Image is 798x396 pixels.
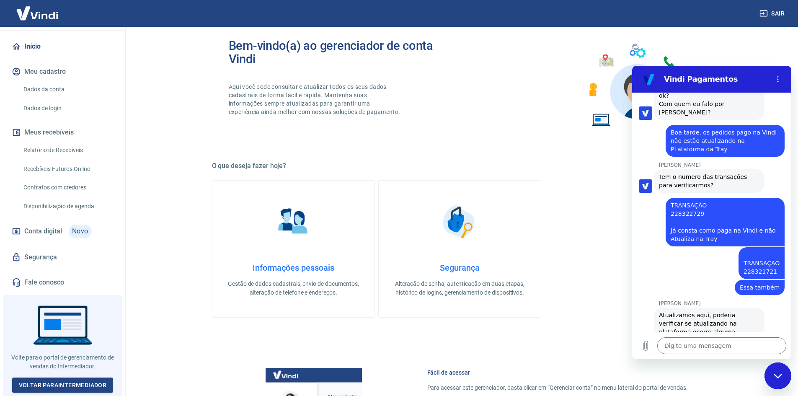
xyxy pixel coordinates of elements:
p: Para acessar este gerenciador, basta clicar em “Gerenciar conta” no menu lateral do portal de ven... [427,383,688,392]
img: Imagem de um avatar masculino com diversos icones exemplificando as funcionalidades do gerenciado... [581,39,691,132]
img: Vindi [10,0,65,26]
iframe: Janela de mensagens [632,66,791,359]
a: Dados da conta [20,81,115,98]
a: Voltar paraIntermediador [12,378,114,393]
h4: Informações pessoais [226,263,361,273]
button: Meus recebíveis [10,123,115,142]
a: Relatório de Recebíveis [20,142,115,159]
a: Disponibilização de agenda [20,198,115,215]
iframe: Botão para abrir a janela de mensagens, conversa em andamento [764,362,791,389]
button: Meu cadastro [10,62,115,81]
a: Recebíveis Futuros Online [20,160,115,178]
a: SegurançaSegurançaAlteração de senha, autenticação em duas etapas, histórico de logins, gerenciam... [378,180,541,318]
h5: O que deseja fazer hoje? [212,162,708,170]
span: Conta digital [24,225,62,237]
h2: Bem-vindo(a) ao gerenciador de conta Vindi [229,39,460,66]
h4: Segurança [392,263,527,273]
a: Início [10,37,115,56]
a: Segurança [10,248,115,267]
a: Contratos com credores [20,179,115,196]
img: Informações pessoais [272,201,314,243]
a: Dados de login [20,100,115,117]
a: Conta digitalNovo [10,221,115,241]
p: Gestão de dados cadastrais, envio de documentos, alteração de telefone e endereços. [226,280,361,297]
p: Alteração de senha, autenticação em duas etapas, histórico de logins, gerenciamento de dispositivos. [392,280,527,297]
span: Novo [69,225,92,238]
p: Aqui você pode consultar e atualizar todos os seus dados cadastrais de forma fácil e rápida. Mant... [229,83,402,116]
a: Fale conosco [10,273,115,292]
button: Sair [758,6,788,21]
h6: Fácil de acessar [427,368,688,377]
a: Informações pessoaisInformações pessoaisGestão de dados cadastrais, envio de documentos, alteraçã... [212,180,375,318]
img: Segurança [439,201,480,243]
